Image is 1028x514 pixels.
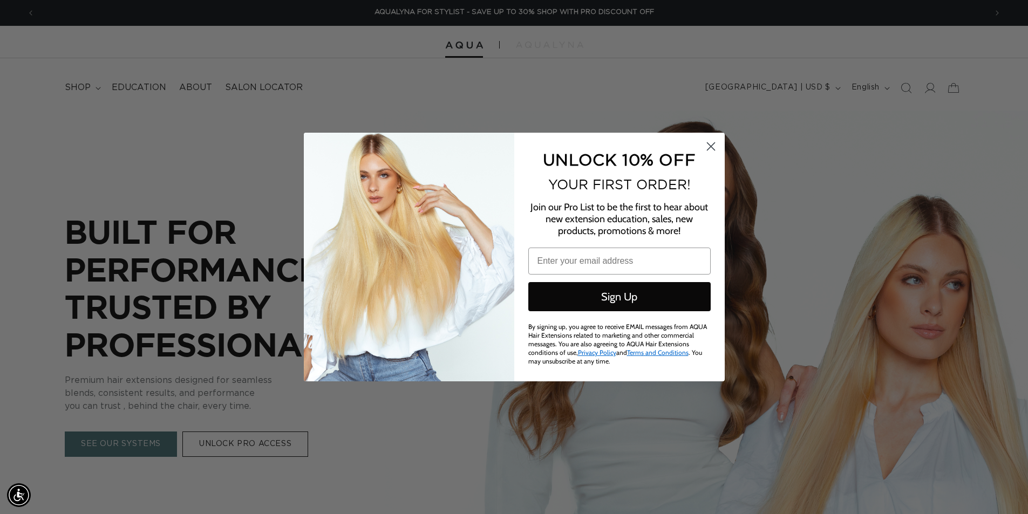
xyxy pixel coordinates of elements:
[548,177,691,192] span: YOUR FIRST ORDER!
[578,348,616,357] a: Privacy Policy
[528,282,711,311] button: Sign Up
[530,201,708,237] span: Join our Pro List to be the first to hear about new extension education, sales, new products, pro...
[528,323,707,365] span: By signing up, you agree to receive EMAIL messages from AQUA Hair Extensions related to marketing...
[7,483,31,507] div: Accessibility Menu
[304,133,514,381] img: daab8b0d-f573-4e8c-a4d0-05ad8d765127.png
[543,150,696,168] span: UNLOCK 10% OFF
[702,137,720,156] button: Close dialog
[528,248,711,275] input: Enter your email address
[627,348,689,357] a: Terms and Conditions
